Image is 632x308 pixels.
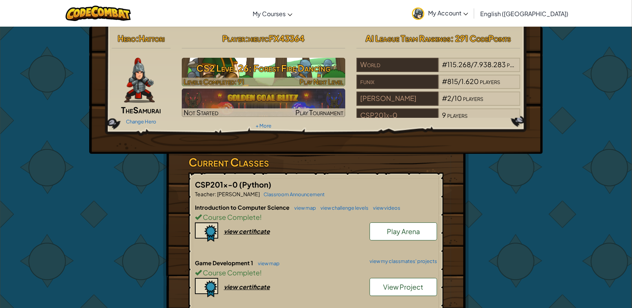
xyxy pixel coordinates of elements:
[383,282,424,291] span: View Project
[455,94,462,102] span: 10
[260,213,262,221] span: !
[216,191,260,197] span: [PERSON_NAME]
[195,204,291,211] span: Introduction to Computer Science
[254,260,280,266] a: view map
[182,58,346,86] img: CS2 Level 26: Forest Fire Dancing
[66,6,131,21] img: CodeCombat logo
[291,205,316,211] a: view map
[458,77,461,86] span: /
[195,191,215,197] span: Teacher
[442,60,448,69] span: #
[471,60,474,69] span: /
[245,33,248,44] span: :
[480,10,568,18] span: English ([GEOGRAPHIC_DATA])
[356,65,520,74] a: World#115.268/7.938.283players
[253,10,286,18] span: My Courses
[507,60,527,69] span: players
[452,94,455,102] span: /
[182,60,346,77] h3: CS2 Level 26: Forest Fire Dancing
[239,180,271,189] span: (Python)
[260,268,262,277] span: !
[249,3,296,24] a: My Courses
[195,227,270,235] a: view certificate
[260,191,325,197] a: Classroom Announcement
[202,268,260,277] span: Course Complete
[317,205,368,211] a: view challenge levels
[366,33,451,44] span: AI League Team Rankings
[428,9,468,17] span: My Account
[121,105,133,115] span: The
[202,213,260,221] span: Course Complete
[195,180,239,189] span: CSP201x-0
[480,77,500,86] span: players
[451,33,511,44] span: : 291 CodePoints
[356,92,438,106] div: [PERSON_NAME]
[463,94,484,102] span: players
[474,60,506,69] span: 7.938.283
[448,111,468,119] span: players
[448,77,458,86] span: 815
[461,77,479,86] span: 1.620
[195,278,218,297] img: certificate-icon.png
[369,205,400,211] a: view videos
[356,116,520,124] a: CSP201x-09players
[356,58,438,72] div: World
[442,77,448,86] span: #
[356,108,438,123] div: CSP201x-0
[118,33,136,44] span: Hero
[442,111,446,119] span: 9
[412,8,424,20] img: avatar
[442,94,448,102] span: #
[256,123,271,129] a: + More
[215,191,216,197] span: :
[182,89,346,117] a: Not StartedPlay Tournament
[182,89,346,117] img: Golden Goal
[195,259,254,266] span: Game Development 1
[408,2,472,25] a: My Account
[366,259,437,264] a: view my classmates' projects
[189,154,443,171] h3: Current Classes
[184,108,219,117] span: Not Started
[248,33,304,44] span: hieutcFX43364
[300,77,343,86] span: Play Next Level
[195,222,218,242] img: certificate-icon.png
[476,3,572,24] a: English ([GEOGRAPHIC_DATA])
[133,105,161,115] span: Samurai
[139,33,165,44] span: Hattori
[124,58,155,103] img: samurai.pose.png
[182,58,346,86] a: Play Next Level
[387,227,420,236] span: Play Arena
[224,227,270,235] div: view certificate
[295,108,343,117] span: Play Tournament
[356,99,520,107] a: [PERSON_NAME]#2/10players
[224,283,270,291] div: view certificate
[136,33,139,44] span: :
[356,75,438,89] div: funix
[448,60,471,69] span: 115.268
[126,119,156,125] a: Change Hero
[356,82,520,90] a: funix#815/1.620players
[222,33,245,44] span: Player
[448,94,452,102] span: 2
[195,283,270,291] a: view certificate
[184,77,244,86] span: Levels Completed: 91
